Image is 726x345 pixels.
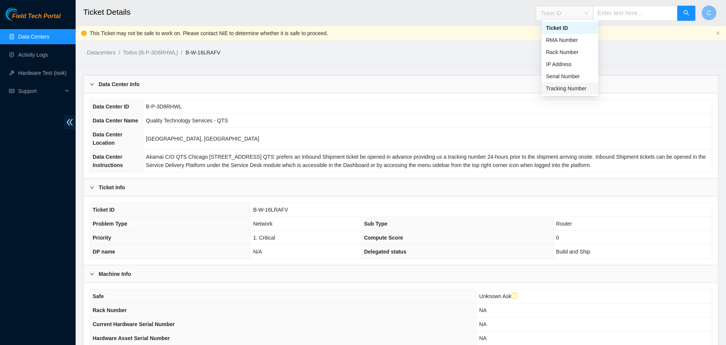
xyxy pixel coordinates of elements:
span: Akamai C/O QTS Chicago [STREET_ADDRESS] QTS' prefers an Inbound Shipment ticket be opened in adva... [146,154,706,168]
span: B-W-16LRAFV [253,207,288,213]
span: Rack Number [93,307,127,313]
a: Activity Logs [18,52,48,58]
button: close [716,31,720,36]
span: Safe [93,293,104,299]
div: Serial Number [546,72,594,80]
span: exclamation-circle [511,292,518,299]
div: RMA Number [541,34,598,46]
a: Datacenters [87,50,115,56]
span: Compute Score [364,235,403,241]
img: Akamai Technologies [6,8,38,21]
b: Ticket Info [99,183,125,192]
span: Support [18,84,63,99]
b: Data Center Info [99,80,140,88]
div: Rack Number [546,48,594,56]
span: C [707,8,711,18]
span: Ticket ID [93,207,115,213]
span: Problem Type [93,221,127,227]
span: 0 [556,235,559,241]
span: / [118,50,120,56]
span: N/A [253,249,262,255]
div: Machine Info [84,265,718,283]
span: Current Hardware Serial Number [93,321,175,327]
button: search [677,6,695,21]
span: search [683,10,689,17]
span: read [9,88,14,94]
span: double-left [64,115,76,129]
a: Hardware Test (isok) [18,70,67,76]
span: right [90,82,94,87]
span: Data Center Name [93,118,138,124]
span: Router [556,221,572,227]
b: Machine Info [99,270,131,278]
div: Serial Number [541,70,598,82]
span: [GEOGRAPHIC_DATA], [GEOGRAPHIC_DATA] [146,136,259,142]
div: IP Address [546,60,594,68]
div: Rack Number [541,46,598,58]
span: Data Center ID [93,104,129,110]
span: Hardware Asset Serial Number [93,335,170,341]
span: Build and Ship [556,249,590,255]
div: RMA Number [546,36,594,44]
span: DP name [93,249,115,255]
div: Tracking Number [541,82,598,94]
a: Todos (B-P-3D8RHWL) [123,50,178,56]
div: Ticket Info [84,179,718,196]
a: B-W-16LRAFV [186,50,220,56]
span: Ticket ID [541,8,588,19]
span: Quality Technology Services - QTS [146,118,228,124]
span: Sub Type [364,221,388,227]
span: Unknown Ask [479,293,518,299]
div: IP Address [541,58,598,70]
button: C [701,5,717,20]
span: NA [479,335,486,341]
span: Priority [93,235,111,241]
span: right [90,272,94,276]
a: Akamai TechnologiesField Tech Portal [6,14,60,23]
span: / [181,50,183,56]
span: B-P-3D8RHWL [146,104,182,110]
div: Data Center Info [84,76,718,93]
span: 1. Critical [253,235,275,241]
span: Delegated status [364,249,406,255]
a: Data Centers [18,34,49,40]
div: Ticket ID [546,24,594,32]
span: NA [479,321,486,327]
div: Ticket ID [541,22,598,34]
span: Network [253,221,272,227]
span: Data Center Location [93,132,123,146]
span: NA [479,307,486,313]
span: Data Center Instructions [93,154,123,168]
span: right [90,185,94,190]
div: Tracking Number [546,84,594,93]
input: Enter text here... [593,6,678,21]
span: Field Tech Portal [12,13,60,20]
